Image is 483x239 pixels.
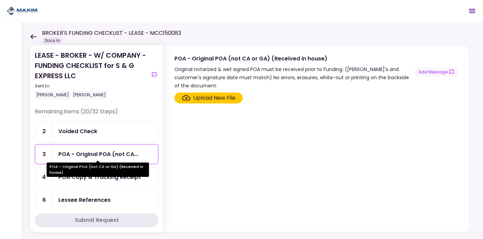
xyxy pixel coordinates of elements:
button: show-messages [150,71,158,79]
div: POA - Original POA (not CA or GA) (Received in house) [174,54,415,63]
div: Voided Check [58,127,97,136]
div: POA - Original POA (not CA or GA) (Received in house) [58,150,138,158]
div: 4 [35,167,53,187]
div: Original notarized & wet signed POA must be received prior to Funding. ([PERSON_NAME]'s and custo... [174,65,415,90]
div: Lessee References [58,196,111,204]
div: [PERSON_NAME] [72,90,107,99]
button: show-messages [415,68,458,76]
div: POA - Original POA (not CA or GA) (Received in house) [47,163,149,177]
div: Sent to: [35,83,147,89]
div: POA - Original POA (not CA or GA) (Received in house)Original notarized & wet signed POA must be ... [163,45,469,232]
div: Docs In [42,37,63,44]
a: 2Voided Check [35,121,158,141]
div: LEASE - BROKER - W/ COMPANY - FUNDING CHECKLIST for S & G EXPRESS LLC [35,50,147,99]
a: 6Lessee References [35,190,158,210]
a: 3POA - Original POA (not CA or GA) (Received in house) [35,144,158,164]
div: 3 [35,144,53,164]
div: Submit Request [75,216,119,224]
div: Upload New File [193,94,236,102]
div: 6 [35,190,53,210]
button: Open menu [464,3,480,19]
div: [PERSON_NAME] [35,90,70,99]
div: POA Copy & Tracking Receipt [58,173,141,181]
div: 2 [35,122,53,141]
h1: BROKER'S FUNDING CHECKLIST - LEASE - MCC150083 [42,29,181,37]
div: Remaining items (20/32 Steps) [35,108,158,121]
img: Partner icon [7,6,38,16]
a: 4POA Copy & Tracking Receipt [35,167,158,187]
button: Submit Request [35,213,158,227]
span: Click here to upload the required document [174,93,243,103]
